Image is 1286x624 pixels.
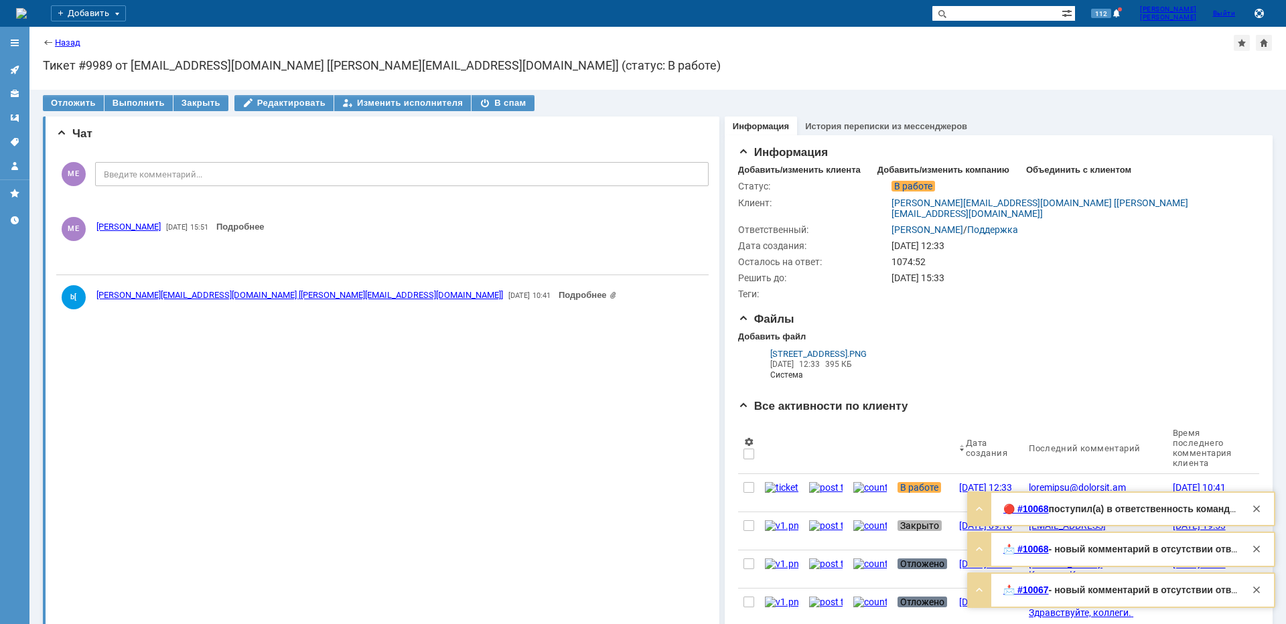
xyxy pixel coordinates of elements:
img: v1.png [765,558,798,569]
div: [DATE] 09:16 [959,520,1012,531]
span: Файлы [738,313,794,325]
span: [PERSON_NAME][EMAIL_ADDRESS][DOMAIN_NAME] [[PERSON_NAME][EMAIL_ADDRESS][DOMAIN_NAME]] [96,290,503,300]
a: loremipsu@dolorsit.am [consectet@adipisci.el]: Seddoe temp. Incidid utlaboreetdolore m aliq enima... [1023,474,1167,512]
div: Тикет #9989 от [EMAIL_ADDRESS][DOMAIN_NAME] [[PERSON_NAME][EMAIL_ADDRESS][DOMAIN_NAME]] (статус: ... [43,59,1273,72]
div: Теги: [738,289,889,299]
a: История переписки из мессенджеров [805,121,967,131]
span: Отложено [898,597,947,607]
div: Развернуть [971,541,987,557]
div: Добавить/изменить компанию [877,165,1009,175]
div: Добавить/изменить клиента [738,165,861,175]
img: counter.png [853,520,887,531]
a: [PERSON_NAME][EMAIL_ADDRESS][DOMAIN_NAME] [[PERSON_NAME][EMAIL_ADDRESS][DOMAIN_NAME]] [96,289,503,302]
a: v1.png [760,550,804,588]
a: Клиенты [4,83,25,104]
div: Ответственный: [738,224,889,235]
a: Шаблоны комментариев [4,107,25,129]
a: Отложено [892,550,954,588]
span: [PERSON_NAME] [1140,5,1197,13]
a: [DATE] 10:41 [1167,474,1248,512]
img: logo [16,8,27,19]
div: [DATE] 11:34 [959,597,1012,607]
img: counter.png [853,558,887,569]
img: v1.png [765,597,798,607]
a: Информация [733,121,789,131]
div: Клиент: [738,198,889,208]
span: Чат [56,127,92,140]
img: post ticket.png [809,520,843,531]
div: 1074:52 [891,256,1251,267]
div: Добавить в избранное [1234,35,1250,51]
div: Закрыть [1248,582,1265,598]
div: Время последнего комментария клиента [1173,428,1232,468]
div: [DATE] 13:00 [959,558,1012,569]
span: Информация [738,146,828,159]
div: Объединить с клиентом [1026,165,1131,175]
a: [DATE] 09:16 [954,512,1023,550]
a: ticket_notification.png [760,474,804,512]
span: [STREET_ADDRESS] [770,349,847,359]
span: [DATE] [508,291,530,300]
div: Закрыть [1248,541,1265,557]
a: Подробнее [216,222,265,232]
a: Прикреплены файлы: IMAGE_9.png, IMAGE_10.png, IMAGE_7.png, IMAGE_8.png [559,290,617,300]
img: ticket_notification.png [765,482,798,493]
a: [PERSON_NAME][EMAIL_ADDRESS][DOMAIN_NAME] [[PERSON_NAME][EMAIL_ADDRESS][DOMAIN_NAME]] [891,198,1188,219]
th: Дата создания [954,422,1023,474]
span: [DATE] 15:33 [891,272,944,283]
span: Настройки [743,437,754,447]
a: counter.png [848,474,892,512]
a: Поддержка [967,224,1018,235]
div: Дата создания [966,438,1007,458]
img: post ticket.png [809,482,843,493]
span: МЕ [62,162,86,186]
a: counter.png [848,512,892,550]
a: v1.png [760,512,804,550]
div: Закрыть [1248,501,1265,517]
div: Осталось на ответ: [738,256,889,267]
span: В работе [891,181,935,191]
a: 📩 #10068 [1003,544,1049,554]
a: post ticket.png [804,474,848,512]
div: Развернуть [971,501,987,517]
a: Измайловская 49.PNG [770,349,888,359]
a: [DATE] 12:33 [954,474,1023,512]
div: Решить до: [738,272,889,283]
a: В работе [892,474,954,512]
span: [DATE] [166,223,188,232]
span: [PERSON_NAME] [96,222,161,232]
span: Закрыто [898,520,942,531]
span: .PNG [847,349,867,359]
a: Перейти на домашнюю страницу [16,8,27,19]
span: Отложено [898,558,947,569]
span: Все активности по клиенту [738,400,908,412]
img: counter.png [853,597,887,607]
strong: поступил(а) в ответственность команды. [1049,503,1240,514]
div: Статус: [738,181,889,191]
div: Последний комментарий [1029,443,1140,453]
div: Добавить файл [738,331,806,342]
div: [DATE] 10:41 [1173,482,1226,493]
span: 15:51 [190,223,208,232]
img: v1.png [765,520,798,531]
a: Активности [4,59,25,80]
a: [DATE] 13:00 [954,550,1023,588]
div: Из почтовой переписки [733,343,894,386]
span: 112 [1091,9,1111,18]
span: 12:33 [799,360,820,369]
a: Закрыто [892,512,954,550]
img: counter.png [853,482,887,493]
a: [PERSON_NAME] [891,224,963,235]
div: / [891,224,1018,235]
a: post ticket.png [804,512,848,550]
span: 10:41 [532,291,551,300]
a: Теги [4,131,25,153]
a: 📩 #10067 [1003,584,1049,595]
a: 🔴 #10068 [1003,503,1049,514]
div: [DATE] 12:33 [959,482,1012,493]
div: Развернуть [971,582,987,598]
span: Расширенный поиск [1062,6,1075,19]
